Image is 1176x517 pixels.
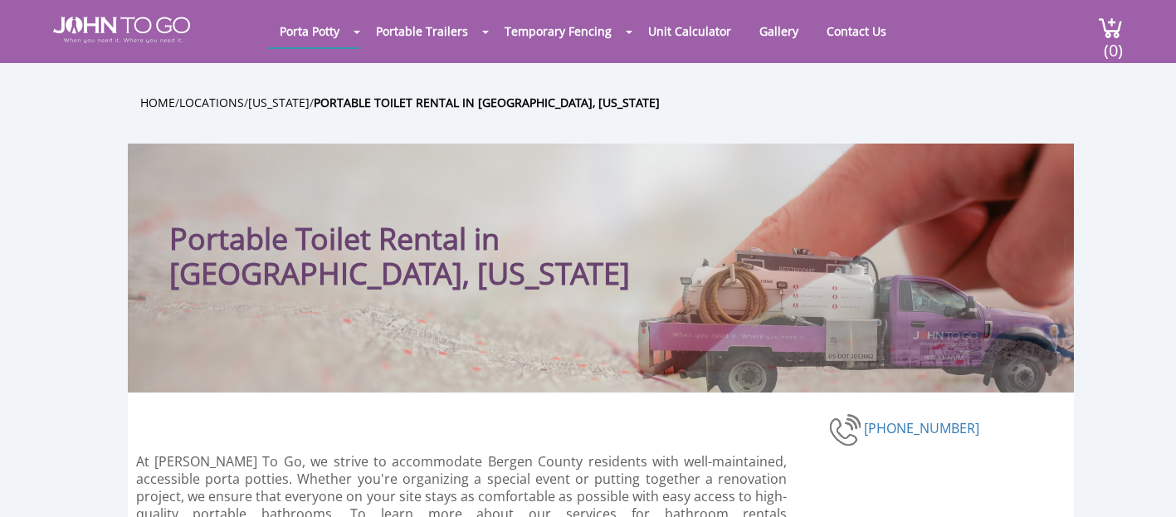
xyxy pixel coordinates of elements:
[617,238,1066,393] img: Truck
[814,15,899,47] a: Contact Us
[1110,451,1176,517] button: Live Chat
[829,412,864,448] img: phone-number
[248,95,310,110] a: [US_STATE]
[169,177,705,291] h1: Portable Toilet Rental in [GEOGRAPHIC_DATA], [US_STATE]
[636,15,744,47] a: Unit Calculator
[53,17,190,43] img: JOHN to go
[747,15,811,47] a: Gallery
[1103,26,1123,61] span: (0)
[314,95,660,110] a: Portable toilet rental in [GEOGRAPHIC_DATA], [US_STATE]
[864,418,979,437] a: [PHONE_NUMBER]
[179,95,244,110] a: Locations
[492,15,624,47] a: Temporary Fencing
[140,95,175,110] a: Home
[1098,17,1123,39] img: cart a
[267,15,352,47] a: Porta Potty
[140,93,1086,112] ul: / / /
[364,15,481,47] a: Portable Trailers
